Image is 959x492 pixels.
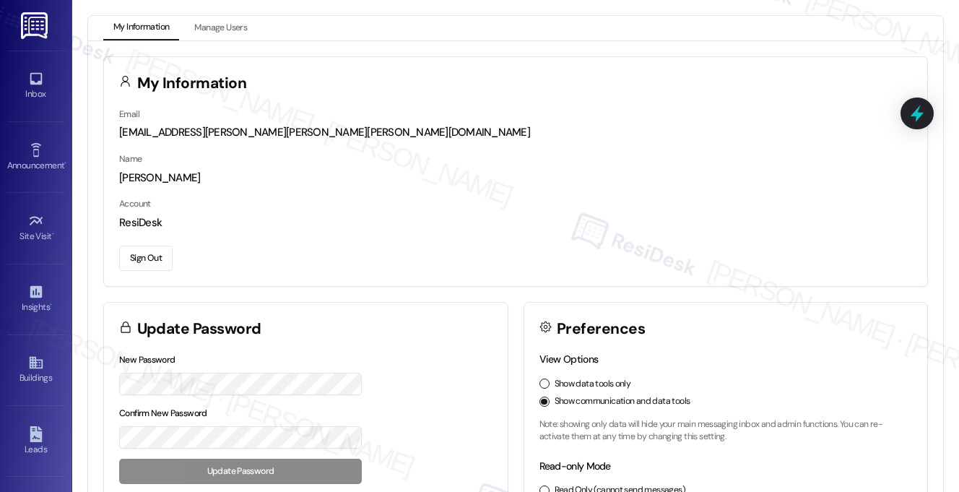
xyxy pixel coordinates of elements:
label: View Options [539,353,599,366]
label: Email [119,108,139,120]
span: • [64,158,66,168]
button: Manage Users [184,16,257,40]
button: Sign Out [119,246,173,271]
div: [EMAIL_ADDRESS][PERSON_NAME][PERSON_NAME][PERSON_NAME][DOMAIN_NAME] [119,125,912,140]
div: ResiDesk [119,215,912,230]
a: Leads [7,422,65,461]
h3: Preferences [557,321,645,337]
a: Site Visit • [7,209,65,248]
span: • [50,300,52,310]
div: [PERSON_NAME] [119,171,912,186]
label: Read-only Mode [539,459,611,472]
label: Name [119,153,142,165]
a: Buildings [7,350,65,389]
p: Note: showing only data will hide your main messaging inbox and admin functions. You can re-activ... [539,418,913,444]
label: Account [119,198,151,210]
button: My Information [103,16,179,40]
h3: My Information [137,76,247,91]
label: New Password [119,354,175,366]
a: Insights • [7,280,65,319]
label: Confirm New Password [119,407,207,419]
a: Inbox [7,66,65,105]
h3: Update Password [137,321,261,337]
span: • [52,229,54,239]
label: Show communication and data tools [555,395,690,408]
img: ResiDesk Logo [21,12,51,39]
label: Show data tools only [555,378,631,391]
